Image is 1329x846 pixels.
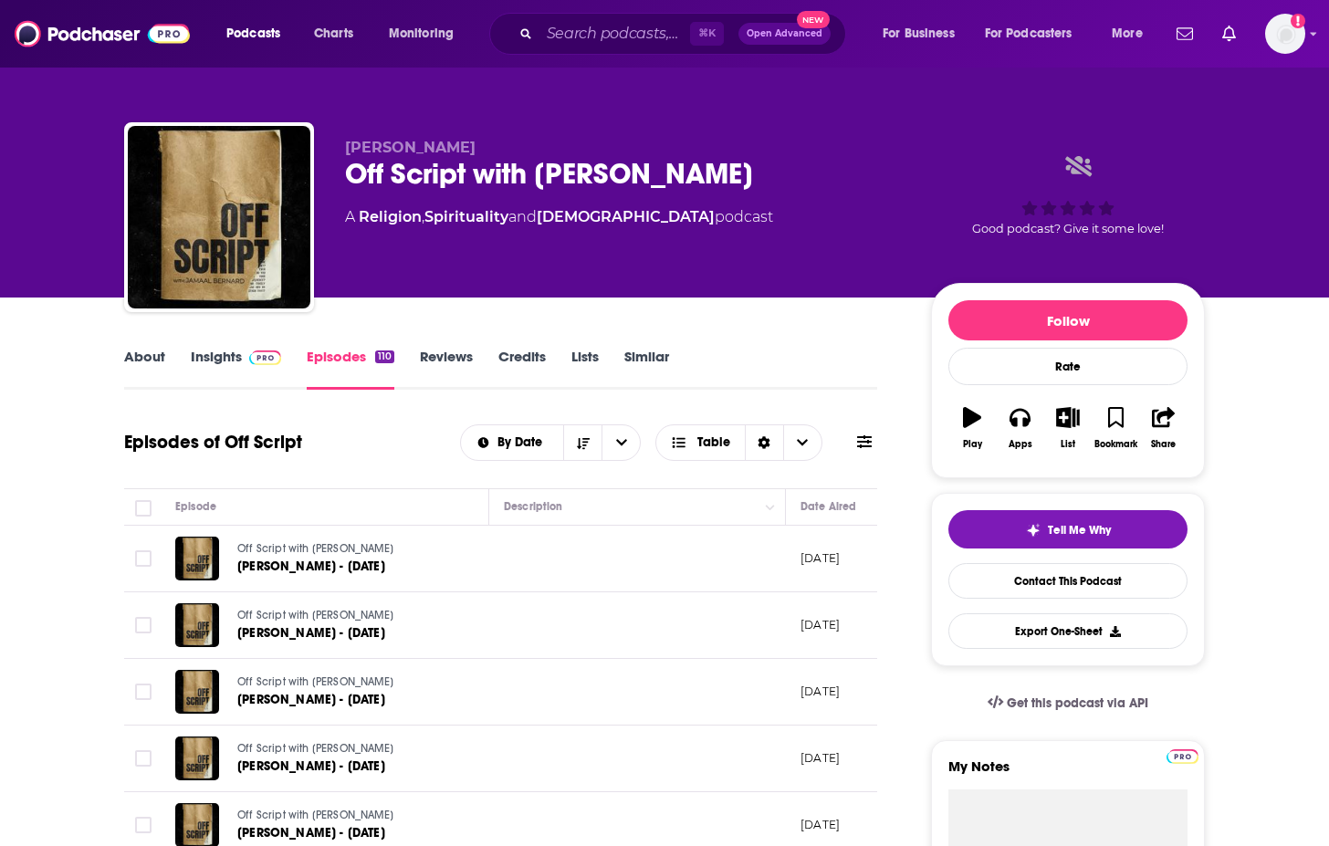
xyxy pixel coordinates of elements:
img: Podchaser Pro [1167,749,1198,764]
button: Share [1140,395,1188,461]
input: Search podcasts, credits, & more... [539,19,690,48]
button: Apps [996,395,1043,461]
div: A podcast [345,206,773,228]
div: List [1061,439,1075,450]
button: open menu [870,19,978,48]
a: Episodes110 [307,348,394,390]
span: Off Script with [PERSON_NAME] [237,542,393,555]
span: [PERSON_NAME] - [DATE] [237,625,385,641]
button: Follow [948,300,1188,340]
a: Pro website [1167,747,1198,764]
span: Off Script with [PERSON_NAME] [237,675,393,688]
img: Podchaser Pro [249,350,281,365]
p: [DATE] [801,817,840,832]
div: Bookmark [1094,439,1137,450]
button: open menu [973,19,1099,48]
button: open menu [1099,19,1166,48]
a: Show notifications dropdown [1169,18,1200,49]
div: Rate [948,348,1188,385]
p: [DATE] [801,684,840,699]
button: Play [948,395,996,461]
span: Toggle select row [135,684,152,700]
a: Get this podcast via API [973,681,1163,726]
div: Episode [175,496,216,517]
span: [PERSON_NAME] - [DATE] [237,825,385,841]
label: My Notes [948,757,1188,789]
span: For Business [883,21,955,47]
span: Off Script with [PERSON_NAME] [237,809,393,821]
div: Search podcasts, credits, & more... [507,13,863,55]
span: Toggle select row [135,750,152,767]
span: Toggle select row [135,617,152,633]
div: Play [963,439,982,450]
span: Toggle select row [135,817,152,833]
button: open menu [602,425,640,460]
a: Spirituality [424,208,508,225]
button: open menu [461,436,564,449]
span: Open Advanced [747,29,822,38]
a: Reviews [420,348,473,390]
img: User Profile [1265,14,1305,54]
a: InsightsPodchaser Pro [191,348,281,390]
span: Tell Me Why [1048,523,1111,538]
h2: Choose List sort [460,424,642,461]
span: Charts [314,21,353,47]
span: More [1112,21,1143,47]
button: Column Actions [759,496,781,518]
a: Religion [359,208,422,225]
span: [PERSON_NAME] - [DATE] [237,559,385,574]
h1: Episodes of Off Script [124,431,302,454]
a: Lists [571,348,599,390]
span: Podcasts [226,21,280,47]
a: Off Script with [PERSON_NAME] [237,741,455,757]
button: Open AdvancedNew [738,23,831,45]
a: [PERSON_NAME] - [DATE] [237,624,455,642]
span: ⌘ K [690,22,724,46]
img: tell me why sparkle [1026,523,1041,538]
a: Charts [302,19,364,48]
a: Off Script with [PERSON_NAME] [237,674,455,691]
a: Off Script with [PERSON_NAME] [237,541,455,558]
img: Podchaser - Follow, Share and Rate Podcasts [15,16,190,51]
span: Off Script with [PERSON_NAME] [237,742,393,755]
span: Get this podcast via API [1007,695,1148,711]
span: Logged in as shcarlos [1265,14,1305,54]
div: Sort Direction [745,425,783,460]
span: For Podcasters [985,21,1073,47]
img: Off Script with Jamaal Bernard [128,126,310,308]
a: Show notifications dropdown [1215,18,1243,49]
div: Apps [1009,439,1032,450]
a: Similar [624,348,669,390]
span: , [422,208,424,225]
span: By Date [497,436,549,449]
button: open menu [214,19,304,48]
a: About [124,348,165,390]
a: Credits [498,348,546,390]
a: [PERSON_NAME] - [DATE] [237,691,455,709]
span: Table [697,436,730,449]
button: open menu [376,19,477,48]
span: Off Script with [PERSON_NAME] [237,609,393,621]
button: Choose View [655,424,822,461]
span: and [508,208,537,225]
span: New [797,11,830,28]
span: [PERSON_NAME] - [DATE] [237,758,385,774]
svg: Add a profile image [1291,14,1305,28]
span: Good podcast? Give it some love! [972,222,1164,235]
button: Sort Direction [563,425,602,460]
a: Off Script with [PERSON_NAME] [237,808,455,824]
span: Monitoring [389,21,454,47]
button: List [1044,395,1092,461]
a: [PERSON_NAME] - [DATE] [237,757,455,776]
a: Contact This Podcast [948,563,1188,599]
a: Off Script with [PERSON_NAME] [237,608,455,624]
span: Toggle select row [135,550,152,567]
div: Share [1151,439,1176,450]
span: [PERSON_NAME] [345,139,476,156]
button: tell me why sparkleTell Me Why [948,510,1188,548]
button: Export One-Sheet [948,613,1188,649]
a: [PERSON_NAME] - [DATE] [237,824,455,842]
